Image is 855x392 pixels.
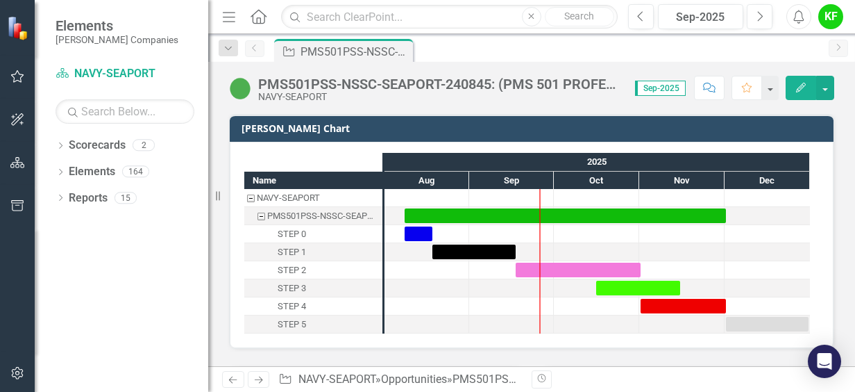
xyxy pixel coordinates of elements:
[300,43,409,60] div: PMS501PSS-NSSC-SEAPORT-240845: (PMS 501 PROFESSIONAL SUPPORT SERVICES (SEAPORT NXG))
[244,243,382,261] div: Task: Start date: 2025-08-18 End date: 2025-09-17
[244,207,382,225] div: PMS501PSS-NSSC-SEAPORT-240845: (PMS 501 PROFESSIONAL SUPPORT SERVICES (SEAPORT NXG))
[229,77,251,99] img: Active
[278,297,306,316] div: STEP 4
[56,66,194,82] a: NAVY-SEAPORT
[133,140,155,152] div: 2
[726,317,809,332] div: Task: Start date: 2025-12-01 End date: 2025-12-31
[641,299,726,313] div: Task: Start date: 2025-11-01 End date: 2025-12-01
[818,4,843,29] button: KF
[405,209,726,223] div: Task: Start date: 2025-08-08 End date: 2025-12-01
[56,34,178,45] small: [PERSON_NAME] Companies
[658,4,743,29] button: Sep-2025
[244,207,382,225] div: Task: Start date: 2025-08-08 End date: 2025-12-01
[122,166,149,178] div: 164
[564,10,594,22] span: Search
[267,207,378,225] div: PMS501PSS-NSSC-SEAPORT-240845: (PMS 501 PROFESSIONAL SUPPORT SERVICES (SEAPORT NXG))
[69,190,108,206] a: Reports
[257,189,320,207] div: NAVY-SEAPORT
[432,245,516,259] div: Task: Start date: 2025-08-18 End date: 2025-09-17
[278,225,306,243] div: STEP 0
[554,172,639,190] div: Oct
[278,261,306,279] div: STEP 2
[244,225,382,243] div: Task: Start date: 2025-08-08 End date: 2025-08-18
[244,279,382,297] div: Task: Start date: 2025-10-16 End date: 2025-11-15
[242,123,827,133] h3: [PERSON_NAME] Chart
[244,297,382,316] div: STEP 4
[244,189,382,207] div: Task: NAVY-SEAPORT Start date: 2025-08-08 End date: 2025-08-09
[69,164,115,180] a: Elements
[244,225,382,243] div: STEP 0
[635,81,686,96] span: Sep-2025
[244,261,382,279] div: STEP 2
[258,92,621,102] div: NAVY-SEAPORT
[244,316,382,334] div: Task: Start date: 2025-12-01 End date: 2025-12-31
[384,153,810,171] div: 2025
[244,172,382,189] div: Name
[244,243,382,261] div: STEP 1
[808,345,841,378] div: Open Intercom Messenger
[663,9,738,26] div: Sep-2025
[278,279,306,297] div: STEP 3
[278,372,521,388] div: » »
[278,243,306,261] div: STEP 1
[69,138,126,154] a: Scorecards
[596,281,680,295] div: Task: Start date: 2025-10-16 End date: 2025-11-15
[381,373,447,386] a: Opportunities
[244,297,382,316] div: Task: Start date: 2025-11-01 End date: 2025-12-01
[258,76,621,92] div: PMS501PSS-NSSC-SEAPORT-240845: (PMS 501 PROFESSIONAL SUPPORT SERVICES (SEAPORT NXG))
[56,99,194,124] input: Search Below...
[281,5,618,29] input: Search ClearPoint...
[545,7,614,26] button: Search
[244,189,382,207] div: NAVY-SEAPORT
[278,316,306,334] div: STEP 5
[115,192,137,204] div: 15
[244,316,382,334] div: STEP 5
[469,172,554,190] div: Sep
[725,172,810,190] div: Dec
[639,172,725,190] div: Nov
[244,261,382,279] div: Task: Start date: 2025-09-17 End date: 2025-11-01
[298,373,375,386] a: NAVY-SEAPORT
[56,17,178,34] span: Elements
[405,227,432,241] div: Task: Start date: 2025-08-08 End date: 2025-08-18
[244,279,382,297] div: STEP 3
[516,263,641,277] div: Task: Start date: 2025-09-17 End date: 2025-11-01
[384,172,469,190] div: Aug
[7,16,31,40] img: ClearPoint Strategy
